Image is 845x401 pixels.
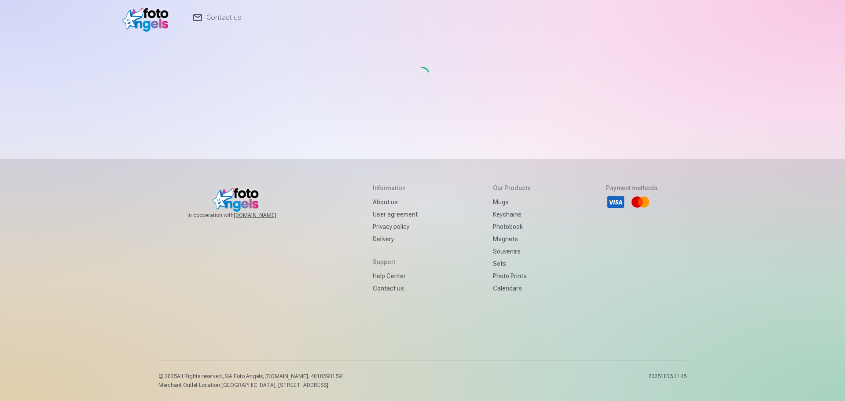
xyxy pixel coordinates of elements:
h5: Support [373,258,418,266]
a: Help Center [373,270,418,282]
span: SIA Foto Angels, [DOMAIN_NAME]. 40103901591 [224,373,345,379]
a: Privacy policy [373,221,418,233]
a: About us [373,196,418,208]
p: © 2025 All Rights reserved. , [158,373,345,380]
a: Magnets [493,233,531,245]
a: [DOMAIN_NAME] [234,212,298,219]
span: In cooperation with [187,212,298,219]
a: Mugs [493,196,531,208]
h5: Payment methods [606,184,658,192]
li: Mastercard [631,192,650,212]
a: User agreement [373,208,418,221]
li: Visa [606,192,625,212]
p: 20251013.1145 [648,373,687,389]
a: Souvenirs [493,245,531,258]
h5: Our products [493,184,531,192]
a: Keychains [493,208,531,221]
p: Merchant Outlet Location [GEOGRAPHIC_DATA], [STREET_ADDRESS] [158,382,345,389]
a: Photo prints [493,270,531,282]
h5: Information [373,184,418,192]
a: Contact us [373,282,418,294]
a: Sets [493,258,531,270]
a: Photobook [493,221,531,233]
a: Delivery [373,233,418,245]
a: Calendars [493,282,531,294]
img: /fa2 [122,4,173,32]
